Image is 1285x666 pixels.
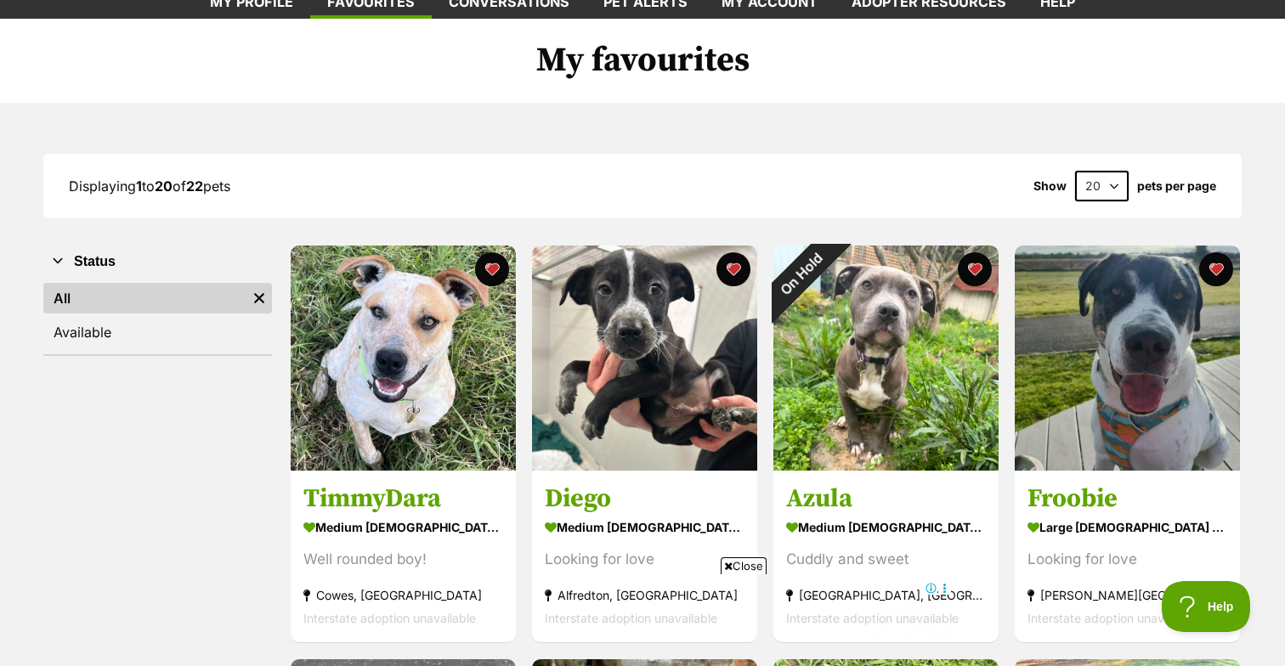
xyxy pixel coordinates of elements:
[303,483,503,516] h3: TimmyDara
[1027,584,1227,607] div: [PERSON_NAME][GEOGRAPHIC_DATA], [GEOGRAPHIC_DATA]
[43,317,272,347] a: Available
[1137,179,1216,193] label: pets per page
[1199,252,1233,286] button: favourite
[136,178,142,195] strong: 1
[303,516,503,540] div: medium [DEMOGRAPHIC_DATA] Dog
[751,223,852,324] div: On Hold
[786,549,986,572] div: Cuddly and sweet
[545,516,744,540] div: medium [DEMOGRAPHIC_DATA] Dog
[43,283,246,313] a: All
[786,516,986,540] div: medium [DEMOGRAPHIC_DATA] Dog
[43,251,272,273] button: Status
[1027,483,1227,516] h3: Froobie
[1162,581,1251,632] iframe: Help Scout Beacon - Open
[773,246,999,471] img: Azula
[716,252,750,286] button: favourite
[721,557,767,574] span: Close
[532,471,757,643] a: Diego medium [DEMOGRAPHIC_DATA] Dog Looking for love Alfredton, [GEOGRAPHIC_DATA] Interstate adop...
[1033,179,1067,193] span: Show
[532,246,757,471] img: Diego
[773,471,999,643] a: Azula medium [DEMOGRAPHIC_DATA] Dog Cuddly and sweet [GEOGRAPHIC_DATA], [GEOGRAPHIC_DATA] Interst...
[773,457,999,474] a: On Hold
[186,178,203,195] strong: 22
[786,483,986,516] h3: Azula
[958,252,992,286] button: favourite
[475,252,509,286] button: favourite
[545,483,744,516] h3: Diego
[1015,471,1240,643] a: Froobie large [DEMOGRAPHIC_DATA] Dog Looking for love [PERSON_NAME][GEOGRAPHIC_DATA], [GEOGRAPHIC...
[333,581,952,658] iframe: Advertisement
[1027,612,1200,626] span: Interstate adoption unavailable
[43,279,272,354] div: Status
[1015,246,1240,471] img: Froobie
[246,283,272,313] a: Remove filter
[303,549,503,572] div: Well rounded boy!
[303,612,476,626] span: Interstate adoption unavailable
[69,178,230,195] span: Displaying to of pets
[303,584,503,607] div: Cowes, [GEOGRAPHIC_DATA]
[545,549,744,572] div: Looking for love
[1027,516,1227,540] div: large [DEMOGRAPHIC_DATA] Dog
[1027,549,1227,572] div: Looking for love
[155,178,173,195] strong: 20
[291,246,516,471] img: TimmyDara
[291,471,516,643] a: TimmyDara medium [DEMOGRAPHIC_DATA] Dog Well rounded boy! Cowes, [GEOGRAPHIC_DATA] Interstate ado...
